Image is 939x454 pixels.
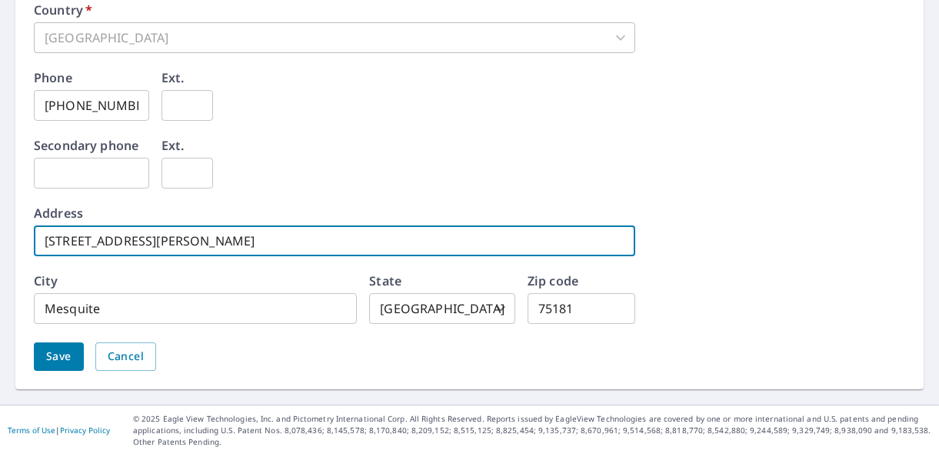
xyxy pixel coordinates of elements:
[46,347,72,366] span: Save
[161,139,185,152] label: Ext.
[34,139,138,152] label: Secondary phone
[34,22,635,53] div: [GEOGRAPHIC_DATA]
[34,72,72,84] label: Phone
[34,4,92,16] label: Country
[95,342,156,371] button: Cancel
[34,207,83,219] label: Address
[8,426,110,435] p: |
[108,347,144,366] span: Cancel
[369,275,401,287] label: State
[60,425,110,436] a: Privacy Policy
[8,425,55,436] a: Terms of Use
[34,342,84,371] button: Save
[369,293,515,324] div: [GEOGRAPHIC_DATA]
[133,413,931,448] p: © 2025 Eagle View Technologies, Inc. and Pictometry International Corp. All Rights Reserved. Repo...
[161,72,185,84] label: Ext.
[528,275,578,287] label: Zip code
[34,275,58,287] label: City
